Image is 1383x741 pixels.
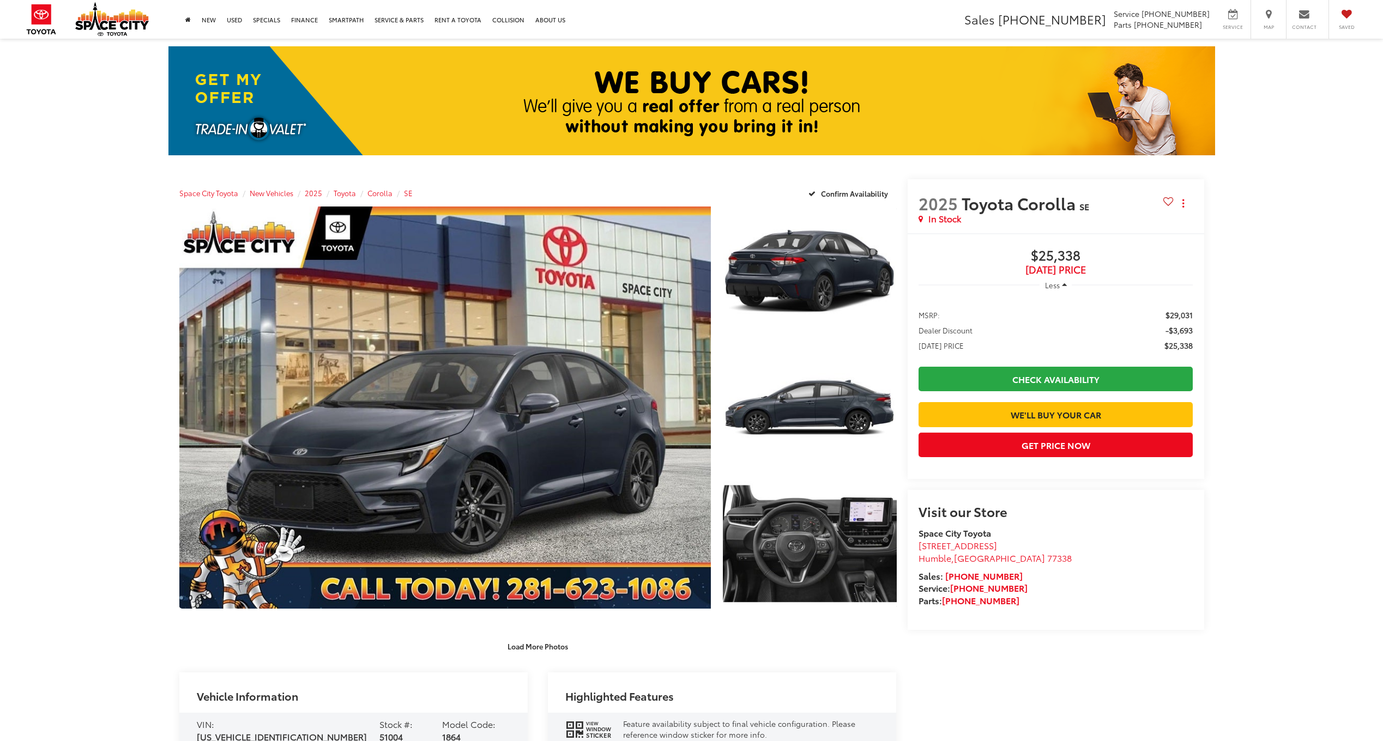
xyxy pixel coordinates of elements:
[250,188,293,198] a: New Vehicles
[721,341,898,474] img: 2025 Toyota Corolla SE
[565,690,674,702] h2: Highlighted Features
[919,264,1193,275] span: [DATE] Price
[954,551,1045,564] span: [GEOGRAPHIC_DATA]
[942,594,1019,606] a: [PHONE_NUMBER]
[998,10,1106,28] span: [PHONE_NUMBER]
[919,569,943,582] span: Sales:
[586,732,611,738] span: Sticker
[1114,19,1132,30] span: Parts
[721,477,898,610] img: 2025 Toyota Corolla SE
[964,10,995,28] span: Sales
[1221,23,1245,31] span: Service
[962,191,1079,215] span: Toyota Corolla
[1047,551,1072,564] span: 77338
[945,569,1023,582] a: [PHONE_NUMBER]
[1257,23,1281,31] span: Map
[179,188,238,198] a: Space City Toyota
[1040,275,1072,295] button: Less
[802,184,897,203] button: Confirm Availability
[442,718,496,730] span: Model Code:
[821,189,888,198] span: Confirm Availability
[919,551,951,564] span: Humble
[721,205,898,338] img: 2025 Toyota Corolla SE
[919,581,1028,594] strong: Service:
[586,720,611,726] span: View
[168,46,1215,155] img: What's Your Car Worth? | Space City Toyota in Humble TX
[919,248,1193,264] span: $25,338
[919,340,964,351] span: [DATE] PRICE
[1182,199,1184,208] span: dropdown dots
[928,212,961,225] span: In Stock
[179,206,711,609] a: Expand Photo 0
[919,539,997,551] span: [STREET_ADDRESS]
[1142,8,1210,19] span: [PHONE_NUMBER]
[1165,309,1193,320] span: $29,031
[1134,19,1202,30] span: [PHONE_NUMBER]
[919,504,1193,518] h2: Visit our Store
[1165,325,1193,336] span: -$3,693
[500,636,576,655] button: Load More Photos
[919,309,940,320] span: MSRP:
[565,720,612,739] div: window sticker
[174,204,716,611] img: 2025 Toyota Corolla SE
[919,433,1193,457] button: Get Price Now
[1114,8,1139,19] span: Service
[919,526,991,539] strong: Space City Toyota
[1292,23,1316,31] span: Contact
[1079,200,1089,212] span: SE
[723,479,896,609] a: Expand Photo 3
[623,718,855,740] span: Feature availability subject to final vehicle configuration. Please reference window sticker for ...
[305,188,322,198] a: 2025
[1045,280,1060,290] span: Less
[197,718,214,730] span: VIN:
[919,402,1193,427] a: We'll Buy Your Car
[367,188,392,198] a: Corolla
[197,690,298,702] h2: Vehicle Information
[723,343,896,473] a: Expand Photo 2
[586,726,611,732] span: Window
[404,188,413,198] a: SE
[379,718,413,730] span: Stock #:
[919,594,1019,606] strong: Parts:
[919,539,1072,564] a: [STREET_ADDRESS] Humble,[GEOGRAPHIC_DATA] 77338
[723,206,896,337] a: Expand Photo 1
[75,2,149,36] img: Space City Toyota
[1164,340,1193,351] span: $25,338
[919,325,973,336] span: Dealer Discount
[1174,193,1193,212] button: Actions
[919,367,1193,391] a: Check Availability
[919,551,1072,564] span: ,
[950,581,1028,594] a: [PHONE_NUMBER]
[334,188,356,198] a: Toyota
[919,191,958,215] span: 2025
[1334,23,1358,31] span: Saved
